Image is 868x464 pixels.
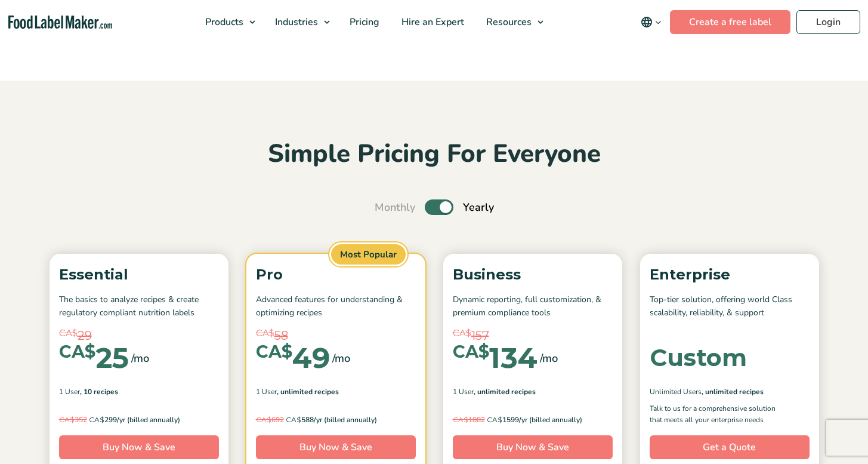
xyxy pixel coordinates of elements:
span: , 10 Recipes [80,386,118,397]
span: /mo [332,350,350,367]
span: 1 User [59,386,80,397]
del: 352 [59,415,87,425]
p: 1599/yr (billed annually) [453,414,613,426]
span: /mo [540,350,558,367]
span: CA$ [59,415,75,424]
a: Buy Now & Save [453,435,613,459]
div: Custom [650,346,747,370]
h2: Simple Pricing For Everyone [44,138,825,171]
label: Toggle [425,199,453,215]
span: Unlimited Users [650,386,702,397]
span: CA$ [256,343,292,361]
span: Pricing [346,16,381,29]
span: 1 User [453,386,474,397]
span: Most Popular [329,242,407,267]
span: CA$ [487,415,502,424]
p: Essential [59,263,219,286]
p: Talk to us for a comprehensive solution that meets all your enterprise needs [650,403,787,426]
span: , Unlimited Recipes [277,386,339,397]
span: 29 [78,327,92,345]
div: 134 [453,343,538,372]
div: 25 [59,343,129,372]
p: Business [453,263,613,286]
a: Create a free label [670,10,790,34]
span: Industries [271,16,319,29]
p: Dynamic reporting, full customization, & premium compliance tools [453,293,613,320]
span: CA$ [59,343,95,361]
span: Yearly [463,199,494,216]
span: CA$ [59,327,78,340]
span: Products [202,16,245,29]
a: Buy Now & Save [256,435,416,459]
p: Top-tier solution, offering world Class scalability, reliability, & support [650,293,810,320]
p: Advanced features for understanding & optimizing recipes [256,293,416,320]
p: The basics to analyze recipes & create regulatory compliant nutrition labels [59,293,219,320]
span: 1 User [256,386,277,397]
span: , Unlimited Recipes [702,386,764,397]
span: CA$ [256,327,274,340]
del: 692 [256,415,284,425]
span: Monthly [375,199,415,216]
span: CA$ [286,415,301,424]
p: Pro [256,263,416,286]
div: 49 [256,343,330,372]
a: Buy Now & Save [59,435,219,459]
span: CA$ [89,415,104,424]
p: 299/yr (billed annually) [59,414,219,426]
a: Food Label Maker homepage [8,16,112,29]
span: 58 [274,327,288,345]
p: Enterprise [650,263,810,286]
span: /mo [131,350,149,367]
p: 588/yr (billed annually) [256,414,416,426]
span: CA$ [453,343,489,361]
span: Resources [483,16,533,29]
a: Login [796,10,860,34]
span: Hire an Expert [398,16,465,29]
del: 1882 [453,415,485,425]
span: , Unlimited Recipes [474,386,536,397]
span: CA$ [453,415,468,424]
a: Get a Quote [650,435,810,459]
span: 157 [471,327,489,345]
span: CA$ [453,327,471,340]
button: Change language [632,10,670,34]
span: CA$ [256,415,271,424]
